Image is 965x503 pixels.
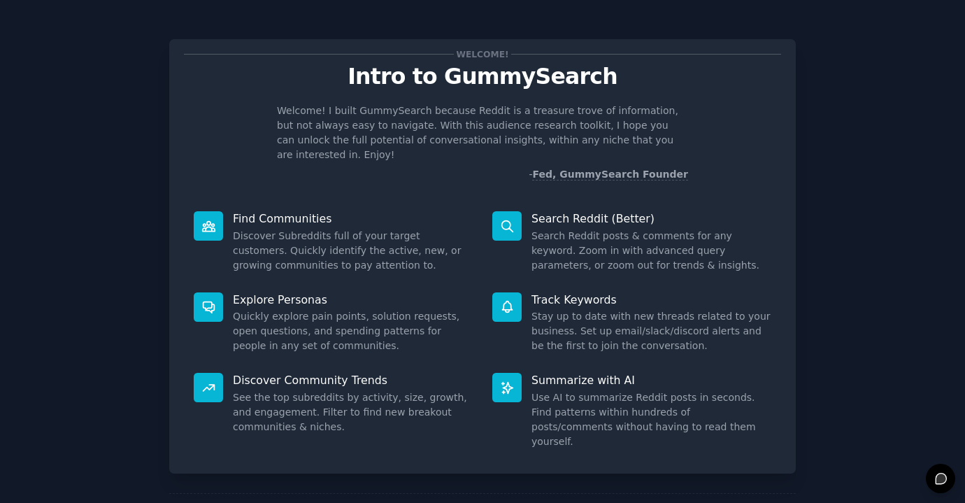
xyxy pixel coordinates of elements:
p: Welcome! I built GummySearch because Reddit is a treasure trove of information, but not always ea... [277,104,688,162]
dd: Use AI to summarize Reddit posts in seconds. Find patterns within hundreds of posts/comments with... [531,390,771,449]
div: - [529,167,688,182]
dd: Search Reddit posts & comments for any keyword. Zoom in with advanced query parameters, or zoom o... [531,229,771,273]
p: Find Communities [233,211,473,226]
dd: Stay up to date with new threads related to your business. Set up email/slack/discord alerts and ... [531,309,771,353]
p: Summarize with AI [531,373,771,388]
a: Fed, GummySearch Founder [532,169,688,180]
dd: Quickly explore pain points, solution requests, open questions, and spending patterns for people ... [233,309,473,353]
p: Explore Personas [233,292,473,307]
p: Discover Community Trends [233,373,473,388]
dd: See the top subreddits by activity, size, growth, and engagement. Filter to find new breakout com... [233,390,473,434]
p: Intro to GummySearch [184,64,781,89]
dd: Discover Subreddits full of your target customers. Quickly identify the active, new, or growing c... [233,229,473,273]
p: Track Keywords [531,292,771,307]
p: Search Reddit (Better) [531,211,771,226]
span: Welcome! [454,47,511,62]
